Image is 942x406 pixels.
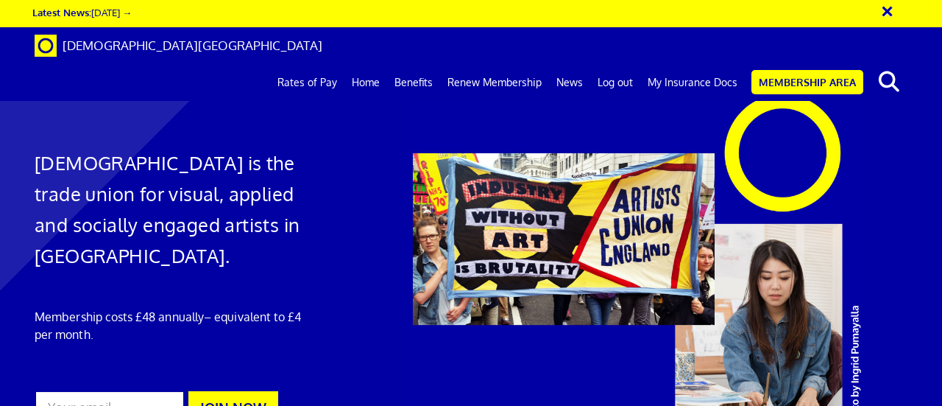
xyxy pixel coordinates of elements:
[32,6,132,18] a: Latest News:[DATE] →
[270,64,344,101] a: Rates of Pay
[35,147,311,271] h1: [DEMOGRAPHIC_DATA] is the trade union for visual, applied and socially engaged artists in [GEOGRA...
[32,6,91,18] strong: Latest News:
[63,38,322,53] span: [DEMOGRAPHIC_DATA][GEOGRAPHIC_DATA]
[440,64,549,101] a: Renew Membership
[549,64,590,101] a: News
[24,27,333,64] a: Brand [DEMOGRAPHIC_DATA][GEOGRAPHIC_DATA]
[751,70,863,94] a: Membership Area
[640,64,745,101] a: My Insurance Docs
[344,64,387,101] a: Home
[590,64,640,101] a: Log out
[866,66,911,97] button: search
[387,64,440,101] a: Benefits
[35,308,311,343] p: Membership costs £48 annually – equivalent to £4 per month.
